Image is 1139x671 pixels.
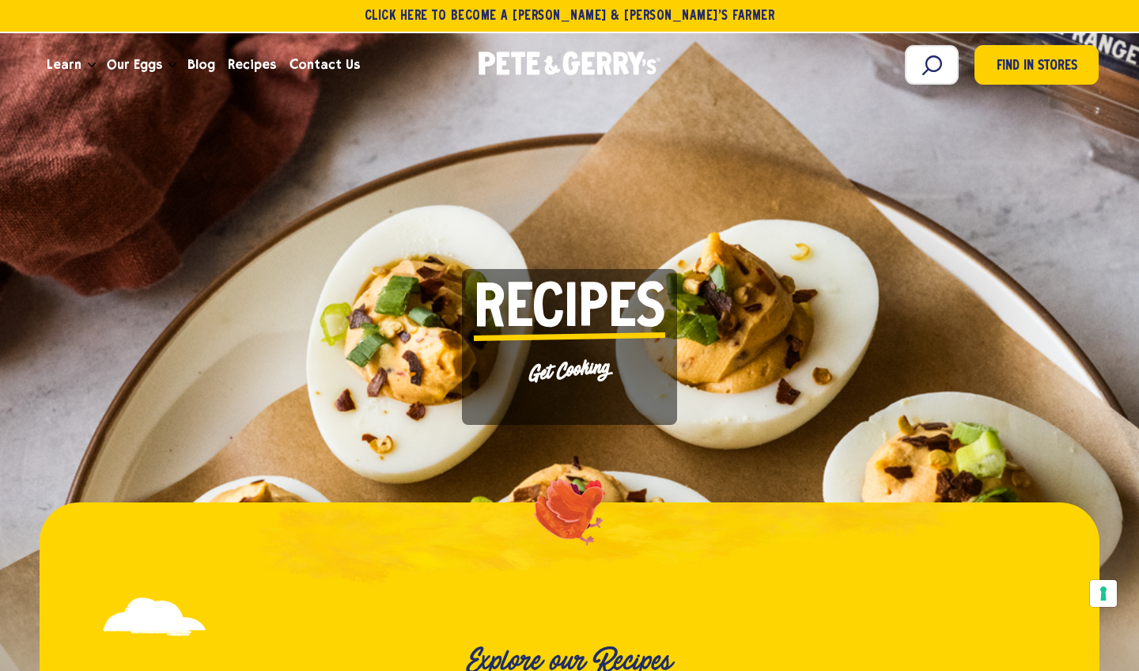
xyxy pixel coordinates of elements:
[283,44,366,86] a: Contact Us
[47,55,81,74] span: Learn
[88,63,96,68] button: Open the dropdown menu for Learn
[1090,580,1117,607] button: Your consent preferences for tracking technologies
[40,44,88,86] a: Learn
[168,63,176,68] button: Open the dropdown menu for Our Eggs
[228,55,276,74] span: Recipes
[997,56,1077,78] span: Find in Stores
[473,350,666,392] p: Get Cooking
[100,44,168,86] a: Our Eggs
[289,55,360,74] span: Contact Us
[187,55,215,74] span: Blog
[474,281,665,340] span: Recipes
[974,45,1099,85] a: Find in Stores
[905,45,959,85] input: Search
[181,44,221,86] a: Blog
[107,55,162,74] span: Our Eggs
[221,44,282,86] a: Recipes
